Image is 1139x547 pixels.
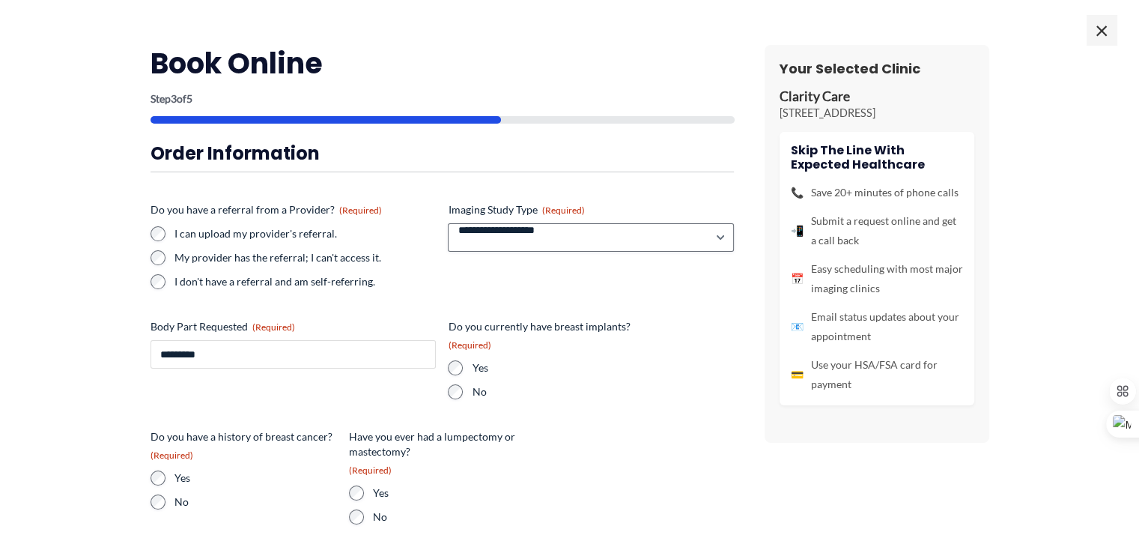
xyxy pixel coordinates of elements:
label: Yes [472,360,634,375]
span: (Required) [541,205,584,216]
li: Save 20+ minutes of phone calls [791,183,963,202]
label: No [174,495,337,510]
span: (Required) [252,321,295,333]
span: (Required) [448,339,490,351]
h4: Skip the line with Expected Healthcare [791,143,963,172]
span: (Required) [151,450,193,461]
span: (Required) [339,205,382,216]
span: (Required) [349,465,392,476]
label: No [472,384,634,399]
span: × [1087,15,1117,45]
span: 5 [186,92,192,105]
label: Imaging Study Type [448,202,734,217]
label: Yes [373,486,535,501]
legend: Do you have a referral from a Provider? [151,202,382,217]
span: 📞 [791,183,804,202]
span: 📲 [791,221,804,241]
span: 📅 [791,269,804,288]
li: Use your HSA/FSA card for payment [791,355,963,394]
h3: Order Information [151,142,735,165]
label: No [373,510,535,525]
span: 3 [171,92,177,105]
legend: Do you currently have breast implants? [448,319,634,351]
legend: Have you ever had a lumpectomy or mastectomy? [349,429,535,477]
li: Email status updates about your appointment [791,307,963,346]
span: 💳 [791,365,804,384]
h3: Your Selected Clinic [780,60,974,77]
label: Yes [174,471,337,486]
p: Step of [151,94,735,104]
legend: Do you have a history of breast cancer? [151,429,337,462]
h2: Book Online [151,45,735,82]
label: I don't have a referral and am self-referring. [174,274,437,289]
span: 📧 [791,317,804,336]
label: Body Part Requested [151,319,437,334]
li: Easy scheduling with most major imaging clinics [791,259,963,298]
li: Submit a request online and get a call back [791,211,963,250]
p: Clarity Care [780,88,974,106]
label: My provider has the referral; I can't access it. [174,250,437,265]
label: I can upload my provider's referral. [174,226,437,241]
p: [STREET_ADDRESS] [780,106,974,121]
